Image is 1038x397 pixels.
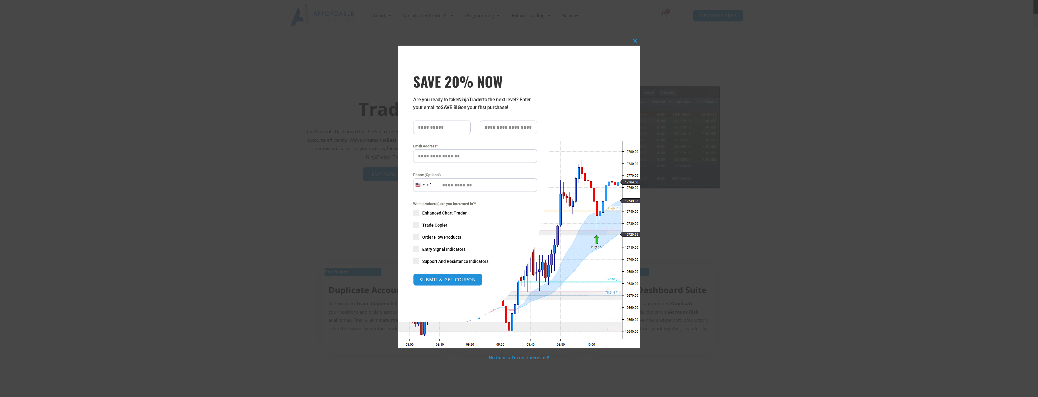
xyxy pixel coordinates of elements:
[441,105,461,110] strong: SAVE BIG
[413,172,537,178] label: Phone (Optional)
[413,258,537,264] label: Support And Resistance Indicators
[413,234,537,240] label: Order Flow Products
[413,96,537,111] p: Are you ready to take to the next level? Enter your email to on your first purchase!
[413,143,537,149] label: Email Address
[422,258,488,264] span: Support And Resistance Indicators
[413,201,537,207] span: What product(s) are you interested in?
[489,355,549,360] a: No thanks, I’m not interested!
[1017,376,1032,391] iframe: Intercom live chat
[413,246,537,252] label: Entry Signal Indicators
[422,210,467,216] span: Enhanced Chart Trader
[422,234,461,240] span: Order Flow Products
[458,97,483,102] strong: NinjaTrader
[413,73,537,90] h3: SAVE 20% NOW
[413,222,537,228] label: Trade Copier
[422,246,465,252] span: Entry Signal Indicators
[413,273,482,286] button: SUBMIT & GET COUPON
[413,210,537,216] label: Enhanced Chart Trader
[426,181,432,189] div: +1
[422,222,447,228] span: Trade Copier
[413,178,432,192] button: Selected country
